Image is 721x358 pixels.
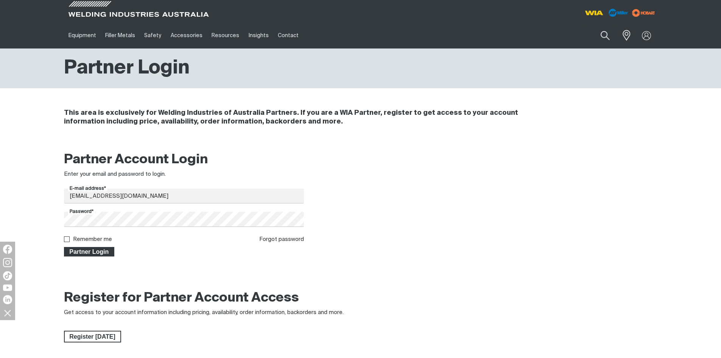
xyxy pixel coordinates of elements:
img: TikTok [3,271,12,280]
a: Register Today [64,331,121,343]
h2: Partner Account Login [64,152,304,168]
img: hide socials [1,306,14,319]
span: Register [DATE] [65,331,120,343]
a: Filler Metals [101,22,140,48]
a: Contact [273,22,303,48]
img: LinkedIn [3,295,12,304]
span: Get access to your account information including pricing, availability, order information, backor... [64,310,344,315]
a: Equipment [64,22,101,48]
a: Forgot password [259,236,304,242]
span: Partner Login [65,247,114,257]
button: Partner Login [64,247,115,257]
input: Product name or item number... [582,27,618,44]
nav: Main [64,22,509,48]
button: Search products [592,27,618,44]
a: Accessories [166,22,207,48]
img: Instagram [3,258,12,267]
a: Resources [207,22,244,48]
img: YouTube [3,285,12,291]
img: Facebook [3,245,12,254]
a: Insights [244,22,273,48]
h1: Partner Login [64,56,190,81]
h2: Register for Partner Account Access [64,290,299,306]
img: miller [630,7,657,19]
h4: This area is exclusively for Welding Industries of Australia Partners. If you are a WIA Partner, ... [64,109,556,126]
a: Safety [140,22,166,48]
label: Remember me [73,236,112,242]
div: Enter your email and password to login. [64,170,304,179]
